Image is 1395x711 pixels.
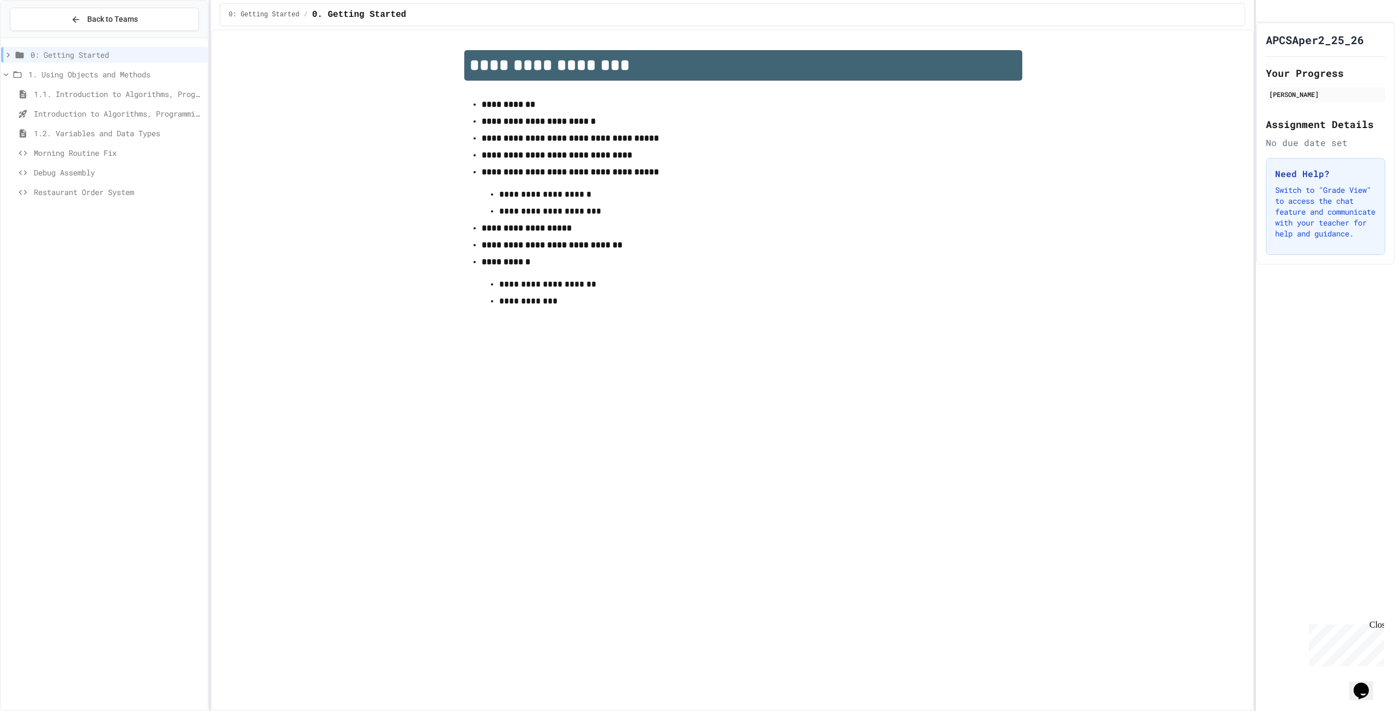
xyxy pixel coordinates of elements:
[1266,117,1385,132] h2: Assignment Details
[229,10,300,19] span: 0: Getting Started
[4,4,75,69] div: Chat with us now!Close
[1275,167,1376,180] h3: Need Help?
[28,69,203,80] span: 1. Using Objects and Methods
[34,127,203,139] span: 1.2. Variables and Data Types
[10,8,199,31] button: Back to Teams
[1349,667,1384,700] iframe: chat widget
[1266,65,1385,81] h2: Your Progress
[87,14,138,25] span: Back to Teams
[34,108,203,119] span: Introduction to Algorithms, Programming, and Compilers
[312,8,407,21] span: 0. Getting Started
[1266,32,1364,47] h1: APCSAper2_25_26
[34,186,203,198] span: Restaurant Order System
[1275,185,1376,239] p: Switch to "Grade View" to access the chat feature and communicate with your teacher for help and ...
[34,167,203,178] span: Debug Assembly
[304,10,307,19] span: /
[34,88,203,100] span: 1.1. Introduction to Algorithms, Programming, and Compilers
[1269,89,1382,99] div: [PERSON_NAME]
[31,49,203,60] span: 0: Getting Started
[34,147,203,159] span: Morning Routine Fix
[1266,136,1385,149] div: No due date set
[1305,620,1384,666] iframe: chat widget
